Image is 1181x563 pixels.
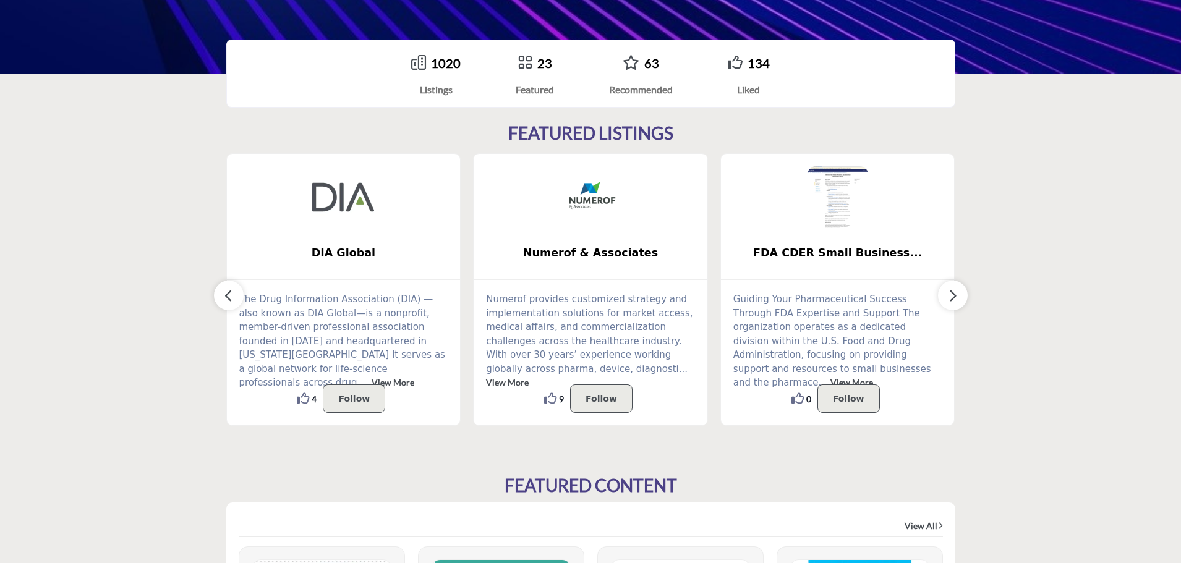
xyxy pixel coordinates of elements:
[830,377,873,387] a: View More
[560,166,621,228] img: Numerof & Associates
[516,82,554,97] div: Featured
[644,56,659,70] a: 63
[819,377,827,388] span: ...
[728,82,770,97] div: Liked
[679,363,688,375] span: ...
[312,166,374,228] img: DIA Global
[312,392,317,405] span: 4
[623,55,639,72] a: Go to Recommended
[518,55,532,72] a: Go to Featured
[474,237,707,269] a: Numerof & Associates
[721,237,955,269] a: FDA CDER Small Business...
[833,391,864,406] p: Follow
[728,55,743,70] i: Go to Liked
[486,292,695,390] p: Numerof provides customized strategy and implementation solutions for market access, medical affa...
[372,377,414,387] a: View More
[338,391,370,406] p: Follow
[360,377,369,388] span: ...
[740,245,936,261] span: FDA CDER Small Business...
[586,391,617,406] p: Follow
[411,82,461,97] div: Listings
[609,82,673,97] div: Recommended
[239,292,448,390] p: The Drug Information Association (DIA) —also known as DIA Global—is a nonprofit, member-driven pr...
[492,237,689,269] b: Numerof & Associates
[323,384,385,413] button: Follow
[559,392,564,405] span: 9
[245,237,442,269] b: DIA Global
[245,245,442,261] span: DIA Global
[806,392,811,405] span: 0
[740,237,936,269] b: FDA CDER Small Business and Industry Assistance (SBIA)
[733,292,942,390] p: Guiding Your Pharmaceutical Success Through FDA Expertise and Support The organization operates a...
[227,237,461,269] a: DIA Global
[431,56,461,70] a: 1020
[537,56,552,70] a: 23
[508,123,673,144] h2: FEATURED LISTINGS
[817,384,880,413] button: Follow
[748,56,770,70] a: 134
[570,384,633,413] button: Follow
[492,245,689,261] span: Numerof & Associates
[905,520,943,532] a: View All
[486,377,529,387] a: View More
[505,475,677,496] h2: FEATURED CONTENT
[807,166,869,228] img: FDA CDER Small Business and Industry Assistance (SBIA)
